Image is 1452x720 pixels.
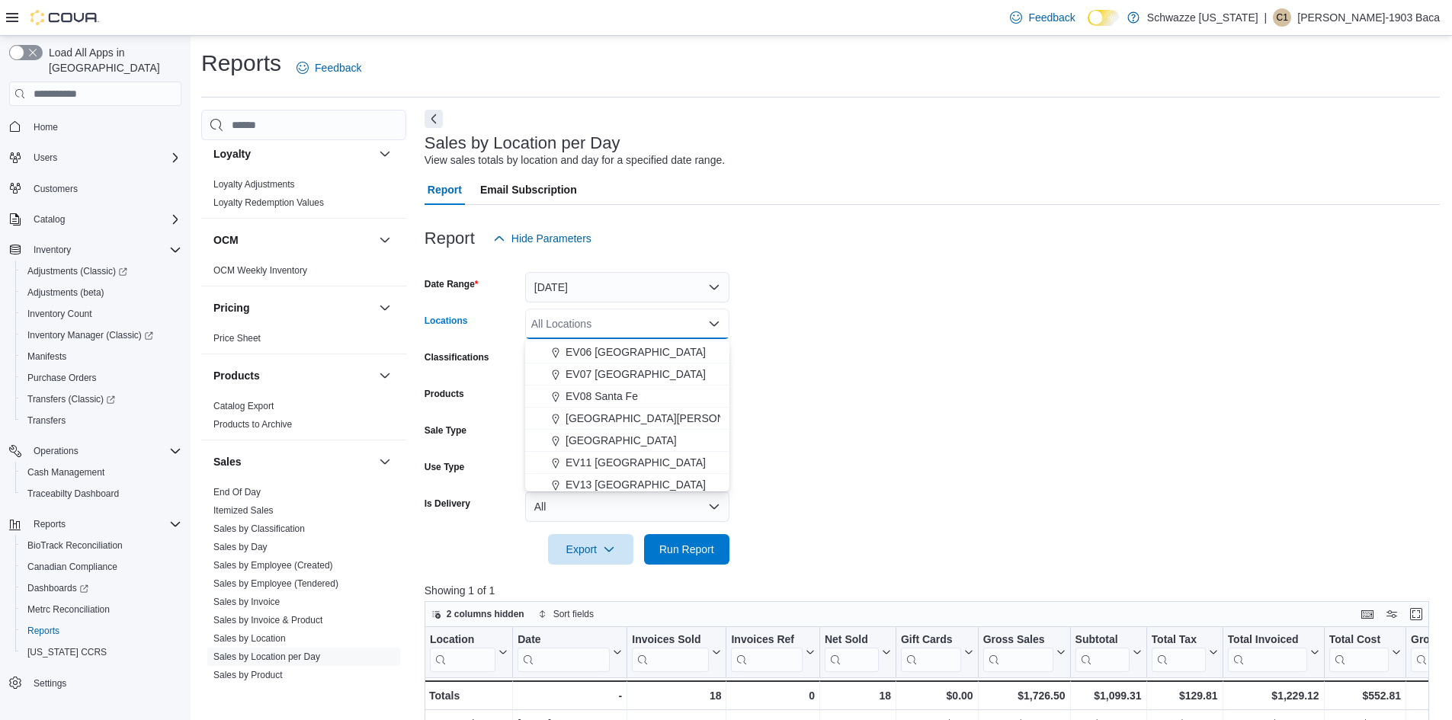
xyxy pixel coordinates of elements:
a: Sales by Employee (Tendered) [213,578,338,589]
div: Invoices Ref [731,633,802,648]
button: Sales [213,454,373,469]
a: Loyalty Redemption Values [213,197,324,208]
button: Home [3,115,188,137]
button: Subtotal [1075,633,1141,672]
div: Total Tax [1151,633,1205,648]
a: Transfers (Classic) [21,390,121,408]
a: Home [27,118,64,136]
span: Hide Parameters [511,231,591,246]
span: Load All Apps in [GEOGRAPHIC_DATA] [43,45,181,75]
span: Customers [34,183,78,195]
button: Net Sold [825,633,891,672]
div: Invoices Sold [632,633,709,648]
div: Total Invoiced [1227,633,1306,672]
button: Next [425,110,443,128]
div: $552.81 [1329,686,1400,705]
button: Total Cost [1329,633,1400,672]
a: Customers [27,180,84,198]
span: Customers [27,179,181,198]
div: $1,726.50 [982,686,1065,705]
button: EV07 [GEOGRAPHIC_DATA] [525,363,729,386]
button: Enter fullscreen [1407,605,1425,623]
a: Price Sheet [213,333,261,344]
span: Operations [34,445,79,457]
button: [US_STATE] CCRS [15,642,188,663]
span: 2 columns hidden [447,608,524,620]
button: Adjustments (beta) [15,282,188,303]
a: Adjustments (beta) [21,283,111,302]
span: Report [428,174,462,205]
span: Adjustments (Classic) [27,265,127,277]
span: Metrc Reconciliation [21,600,181,619]
h3: Sales [213,454,242,469]
span: Dashboards [27,582,88,594]
span: Inventory Count [27,308,92,320]
span: Inventory Count [21,305,181,323]
button: Reports [27,515,72,533]
span: Sales by Employee (Created) [213,559,333,571]
label: Sale Type [425,424,466,437]
span: Products to Archive [213,418,292,430]
span: Inventory [34,244,71,256]
div: Gift Card Sales [901,633,961,672]
button: Users [27,149,63,167]
button: Invoices Ref [731,633,814,672]
button: [GEOGRAPHIC_DATA][PERSON_NAME] [525,408,729,430]
a: Transfers (Classic) [15,389,188,410]
button: Metrc Reconciliation [15,599,188,620]
div: Date [518,633,610,672]
span: Reports [27,625,59,637]
span: Email Subscription [480,174,577,205]
div: $1,229.12 [1227,686,1319,705]
a: Metrc Reconciliation [21,600,116,619]
span: [US_STATE] CCRS [27,646,107,658]
a: End Of Day [213,487,261,498]
p: [PERSON_NAME]-1903 Baca [1297,8,1440,27]
div: Total Cost [1329,633,1388,672]
a: Canadian Compliance [21,558,123,576]
button: Gross Sales [982,633,1065,672]
span: EV13 [GEOGRAPHIC_DATA] [566,477,706,492]
span: Export [557,534,624,565]
p: Schwazze [US_STATE] [1147,8,1258,27]
div: Carlos-1903 Baca [1273,8,1291,27]
button: Loyalty [376,145,394,163]
button: Products [213,368,373,383]
button: Gift Cards [901,633,973,672]
button: Canadian Compliance [15,556,188,578]
span: [GEOGRAPHIC_DATA][PERSON_NAME] [566,411,764,426]
button: Hide Parameters [487,223,598,254]
span: End Of Day [213,486,261,498]
span: Purchase Orders [21,369,181,387]
span: Sales by Product [213,669,283,681]
a: Loyalty Adjustments [213,179,295,190]
button: Catalog [27,210,71,229]
a: Purchase Orders [21,369,103,387]
span: Cash Management [27,466,104,478]
span: Purchase Orders [27,372,97,384]
p: | [1264,8,1268,27]
button: Operations [27,442,85,460]
div: Net Sold [825,633,879,672]
a: OCM Weekly Inventory [213,265,307,276]
div: Subtotal [1075,633,1129,648]
a: Sales by Location [213,633,286,644]
button: Transfers [15,410,188,431]
button: Sales [376,453,394,471]
input: Dark Mode [1088,10,1120,26]
button: Pricing [213,300,373,315]
button: 2 columns hidden [425,605,530,623]
a: Transfers [21,411,72,430]
a: Inventory Manager (Classic) [15,325,188,346]
button: Date [518,633,622,672]
span: BioTrack Reconciliation [21,536,181,555]
span: Adjustments (beta) [21,283,181,302]
span: Traceabilty Dashboard [27,488,119,500]
a: Manifests [21,347,72,366]
span: Manifests [21,347,181,366]
a: Feedback [1004,2,1081,33]
span: Transfers (Classic) [27,393,115,405]
button: OCM [376,231,394,249]
h3: OCM [213,232,239,248]
button: EV06 [GEOGRAPHIC_DATA] [525,341,729,363]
